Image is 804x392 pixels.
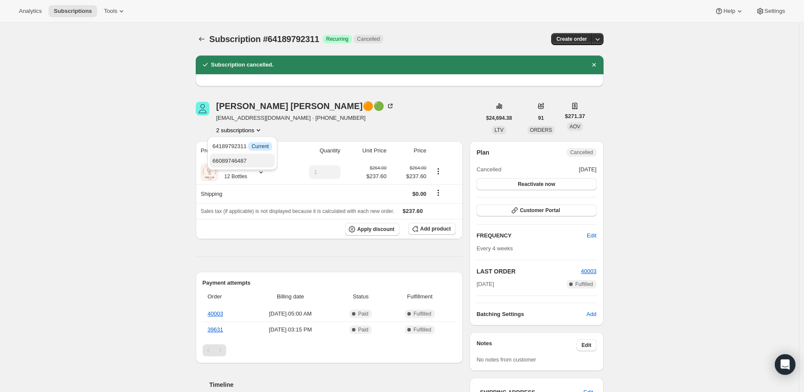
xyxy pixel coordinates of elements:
[575,281,593,288] span: Fulfilled
[495,127,504,133] span: LTV
[518,181,555,188] span: Reactivate now
[196,184,285,203] th: Shipping
[201,164,218,181] img: product img
[530,127,552,133] span: ORDERS
[285,141,343,160] th: Quantity
[410,165,426,170] small: $264.00
[211,61,274,69] h2: Subscription cancelled.
[196,141,285,160] th: Product
[581,268,596,274] a: 40003
[208,326,223,333] a: 39631
[431,188,445,198] button: Shipping actions
[104,8,117,15] span: Tools
[476,245,513,252] span: Every 4 weeks
[201,208,394,214] span: Sales tax (if applicable) is not displayed because it is calculated with each new order.
[476,310,586,319] h6: Batching Settings
[565,112,585,121] span: $271.37
[248,325,333,334] span: [DATE] · 03:15 PM
[556,36,587,43] span: Create order
[212,158,247,164] span: 66089746487
[216,102,394,110] div: [PERSON_NAME] [PERSON_NAME]🟠🟢
[476,148,489,157] h2: Plan
[389,292,451,301] span: Fulfillment
[476,267,581,276] h2: LAST ORDER
[587,231,596,240] span: Edit
[413,310,431,317] span: Fulfilled
[579,165,597,174] span: [DATE]
[486,115,512,122] span: $24,694.38
[14,5,47,17] button: Analytics
[370,165,386,170] small: $264.00
[775,354,795,375] div: Open Intercom Messenger
[208,310,223,317] a: 40003
[203,279,456,287] h2: Payment attempts
[216,114,394,122] span: [EMAIL_ADDRESS][DOMAIN_NAME] · [PHONE_NUMBER]
[19,8,42,15] span: Analytics
[391,172,426,181] span: $237.60
[710,5,749,17] button: Help
[431,167,445,176] button: Product actions
[538,115,544,122] span: 91
[765,8,785,15] span: Settings
[358,310,368,317] span: Paid
[49,5,97,17] button: Subscriptions
[413,326,431,333] span: Fulfilled
[476,280,494,289] span: [DATE]
[533,112,549,124] button: 91
[476,204,596,216] button: Customer Portal
[403,208,423,214] span: $237.60
[570,124,580,130] span: AOV
[476,178,596,190] button: Reactivate now
[481,112,517,124] button: $24,694.38
[326,36,349,43] span: Recurring
[345,223,400,236] button: Apply discount
[357,226,394,233] span: Apply discount
[476,339,576,351] h3: Notes
[252,143,269,150] span: Current
[203,287,246,306] th: Order
[248,292,333,301] span: Billing date
[196,102,209,115] span: Wesley Hawkins🟠🟢
[212,143,272,149] span: 64189792311
[99,5,131,17] button: Tools
[343,141,389,160] th: Unit Price
[588,59,600,71] button: Dismiss notification
[389,141,429,160] th: Price
[586,310,596,319] span: Add
[476,231,587,240] h2: FREQUENCY
[476,356,536,363] span: No notes from customer
[551,33,592,45] button: Create order
[476,165,501,174] span: Cancelled
[576,339,597,351] button: Edit
[248,310,333,318] span: [DATE] · 05:00 AM
[408,223,456,235] button: Add product
[210,139,275,153] button: 64189792311 InfoCurrent
[581,267,596,276] button: 40003
[203,344,456,356] nav: Pagination
[570,149,593,156] span: Cancelled
[358,326,368,333] span: Paid
[196,33,208,45] button: Subscriptions
[413,191,427,197] span: $0.00
[751,5,790,17] button: Settings
[366,172,386,181] span: $237.60
[520,207,560,214] span: Customer Portal
[338,292,384,301] span: Status
[582,229,601,243] button: Edit
[209,380,463,389] h2: Timeline
[357,36,380,43] span: Cancelled
[216,126,263,134] button: Product actions
[723,8,735,15] span: Help
[420,225,451,232] span: Add product
[582,342,592,349] span: Edit
[210,154,275,167] button: 66089746487
[54,8,92,15] span: Subscriptions
[581,307,601,321] button: Add
[209,34,319,44] span: Subscription #64189792311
